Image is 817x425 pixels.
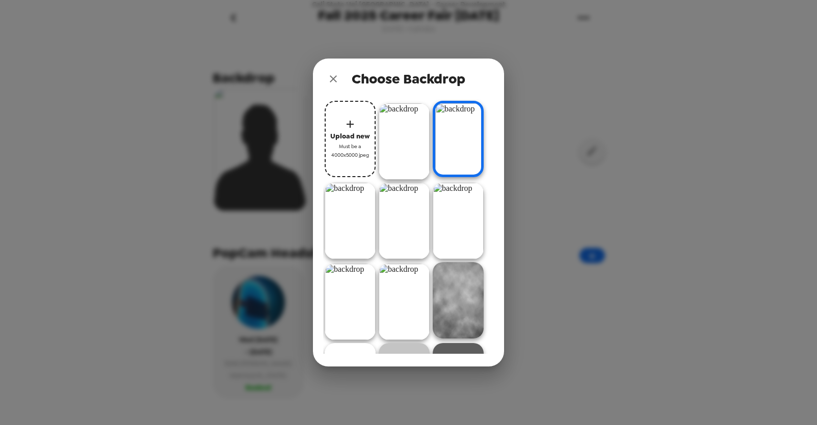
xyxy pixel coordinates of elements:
[379,183,430,259] img: backdrop
[325,264,376,340] img: backdrop
[325,183,376,259] img: backdrop
[323,69,344,89] button: close
[433,183,484,259] img: backdrop
[330,130,370,142] span: Upload new
[433,262,484,338] img: backdrop
[433,343,484,419] img: backdrop
[433,101,484,177] img: backdrop
[325,101,376,177] button: Upload newMust be a 4000x5000 jpeg
[379,264,430,340] img: backdrop
[352,70,465,88] span: Choose Backdrop
[379,103,430,180] img: backdrop
[330,142,371,160] span: Must be a 4000x5000 jpeg
[325,343,376,419] img: backdrop
[379,343,430,419] img: backdrop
